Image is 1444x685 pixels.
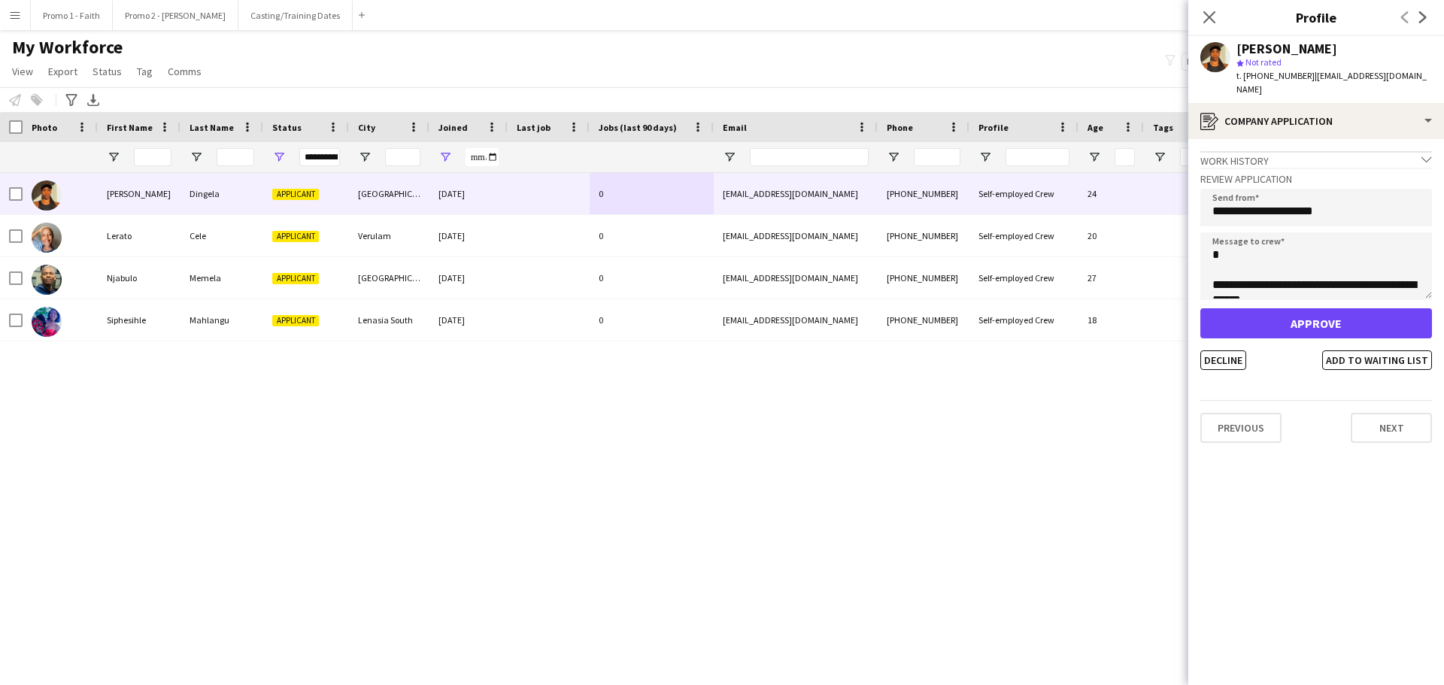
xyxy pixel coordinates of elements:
[162,62,208,81] a: Comms
[1078,215,1144,256] div: 20
[32,265,62,295] img: Njabulo Memela
[750,148,869,166] input: Email Filter Input
[48,65,77,78] span: Export
[107,150,120,164] button: Open Filter Menu
[238,1,353,30] button: Casting/Training Dates
[590,215,714,256] div: 0
[714,215,878,256] div: [EMAIL_ADDRESS][DOMAIN_NAME]
[1088,150,1101,164] button: Open Filter Menu
[969,173,1078,214] div: Self-employed Crew
[1180,148,1204,166] input: Tags Filter Input
[180,257,263,299] div: Memela
[93,65,122,78] span: Status
[272,315,319,326] span: Applicant
[1236,70,1315,81] span: t. [PHONE_NUMBER]
[1322,350,1432,370] button: Add to waiting list
[32,180,62,211] img: Lavela Allia Dingela
[349,299,429,341] div: Lenasia South
[98,257,180,299] div: Njabulo
[1245,56,1282,68] span: Not rated
[599,122,677,133] span: Jobs (last 90 days)
[438,150,452,164] button: Open Filter Menu
[878,173,969,214] div: [PHONE_NUMBER]
[887,122,913,133] span: Phone
[978,122,1009,133] span: Profile
[272,273,319,284] span: Applicant
[168,65,202,78] span: Comms
[32,307,62,337] img: Siphesihle Mahlangu
[429,173,508,214] div: [DATE]
[429,299,508,341] div: [DATE]
[84,91,102,109] app-action-btn: Export XLSX
[969,299,1078,341] div: Self-employed Crew
[969,257,1078,299] div: Self-employed Crew
[180,299,263,341] div: Mahlangu
[272,150,286,164] button: Open Filter Menu
[131,62,159,81] a: Tag
[590,257,714,299] div: 0
[1200,350,1246,370] button: Decline
[1006,148,1069,166] input: Profile Filter Input
[113,1,238,30] button: Promo 2 - [PERSON_NAME]
[32,122,57,133] span: Photo
[349,215,429,256] div: Verulam
[429,215,508,256] div: [DATE]
[438,122,468,133] span: Joined
[978,150,992,164] button: Open Filter Menu
[32,223,62,253] img: Lerato Cele
[180,173,263,214] div: Dingela
[180,215,263,256] div: Cele
[358,122,375,133] span: City
[190,122,234,133] span: Last Name
[590,299,714,341] div: 0
[98,299,180,341] div: Siphesihle
[723,122,747,133] span: Email
[42,62,83,81] a: Export
[137,65,153,78] span: Tag
[358,150,372,164] button: Open Filter Menu
[190,150,203,164] button: Open Filter Menu
[714,257,878,299] div: [EMAIL_ADDRESS][DOMAIN_NAME]
[1153,150,1166,164] button: Open Filter Menu
[6,62,39,81] a: View
[1153,122,1173,133] span: Tags
[98,173,180,214] div: [PERSON_NAME]
[86,62,128,81] a: Status
[1236,42,1337,56] div: [PERSON_NAME]
[429,257,508,299] div: [DATE]
[466,148,499,166] input: Joined Filter Input
[969,215,1078,256] div: Self-employed Crew
[1078,257,1144,299] div: 27
[887,150,900,164] button: Open Filter Menu
[62,91,80,109] app-action-btn: Advanced filters
[272,189,319,200] span: Applicant
[385,148,420,166] input: City Filter Input
[714,299,878,341] div: [EMAIL_ADDRESS][DOMAIN_NAME]
[1200,151,1432,168] div: Work history
[878,257,969,299] div: [PHONE_NUMBER]
[98,215,180,256] div: Lerato
[12,36,123,59] span: My Workforce
[1188,103,1444,139] div: Company application
[723,150,736,164] button: Open Filter Menu
[1200,308,1432,338] button: Approve
[217,148,254,166] input: Last Name Filter Input
[349,257,429,299] div: [GEOGRAPHIC_DATA]
[134,148,171,166] input: First Name Filter Input
[1200,413,1282,443] button: Previous
[31,1,113,30] button: Promo 1 - Faith
[1115,148,1135,166] input: Age Filter Input
[914,148,960,166] input: Phone Filter Input
[1078,173,1144,214] div: 24
[272,231,319,242] span: Applicant
[12,65,33,78] span: View
[107,122,153,133] span: First Name
[272,122,302,133] span: Status
[878,299,969,341] div: [PHONE_NUMBER]
[349,173,429,214] div: [GEOGRAPHIC_DATA]
[1188,8,1444,27] h3: Profile
[590,173,714,214] div: 0
[1078,299,1144,341] div: 18
[1236,70,1427,95] span: | [EMAIL_ADDRESS][DOMAIN_NAME]
[1088,122,1103,133] span: Age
